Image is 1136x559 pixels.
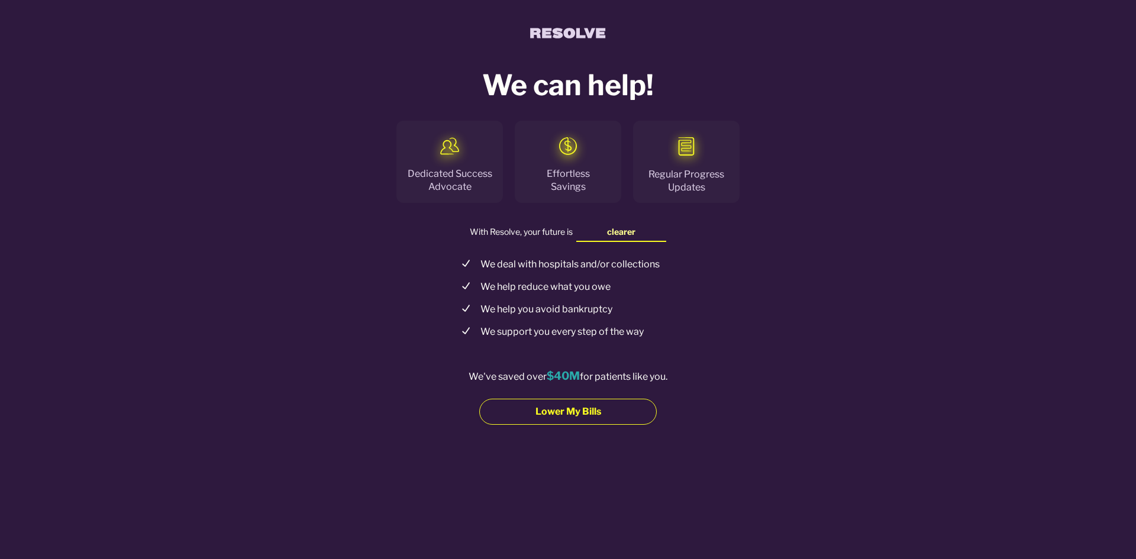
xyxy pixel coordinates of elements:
[576,240,666,253] span: in your control.
[547,369,580,383] span: $40M
[405,167,494,194] div: Dedicated Success Advocate
[535,405,601,418] span: Lower My Bills
[576,225,666,238] span: clearer
[469,369,667,384] div: We've saved over for patients like you.
[642,168,731,195] div: Regular Progress Updates
[480,258,660,271] div: We deal with hospitals and/or collections
[547,167,590,194] div: Effortless Savings
[480,303,612,316] div: We help you avoid bankruptcy
[480,325,644,338] div: We support you every step of the way
[479,399,657,425] button: Lower My Bills
[470,225,573,242] span: With Resolve, your future is
[480,280,611,293] div: We help reduce what you owe
[303,69,833,103] h5: We can help!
